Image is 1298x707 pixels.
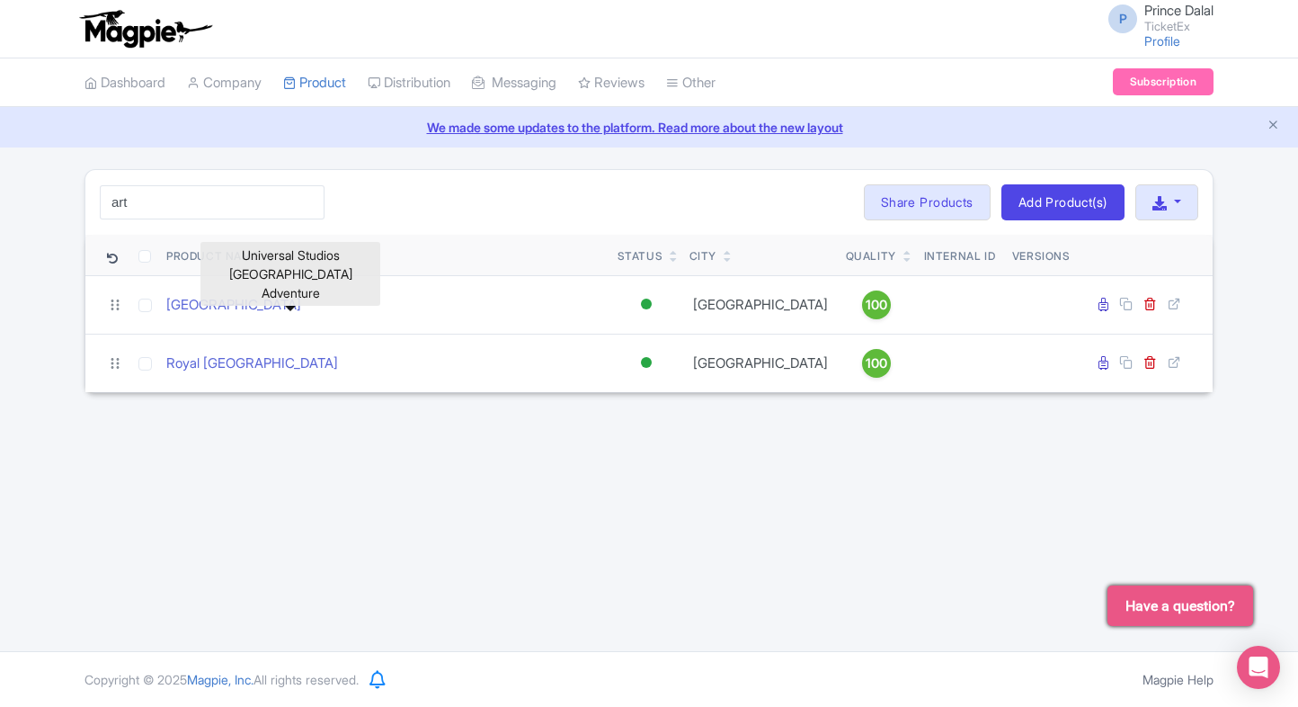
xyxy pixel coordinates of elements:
[1005,235,1078,276] th: Versions
[637,291,655,318] div: Active
[846,291,907,319] a: 100
[1001,184,1125,220] a: Add Product(s)
[1144,2,1214,19] span: Prince Dalal
[682,275,839,334] td: [GEOGRAPHIC_DATA]
[187,672,253,687] span: Magpie, Inc.
[1267,116,1280,137] button: Close announcement
[472,58,556,108] a: Messaging
[166,353,338,374] a: Royal [GEOGRAPHIC_DATA]
[1098,4,1214,32] a: P Prince Dalal TicketEx
[166,295,301,316] a: [GEOGRAPHIC_DATA]
[1144,21,1214,32] small: TicketEx
[618,248,663,264] div: Status
[689,248,716,264] div: City
[1144,33,1180,49] a: Profile
[1113,68,1214,95] a: Subscription
[682,334,839,392] td: [GEOGRAPHIC_DATA]
[866,295,887,315] span: 100
[1142,672,1214,687] a: Magpie Help
[100,185,324,219] input: Search product name, city, or interal id
[200,242,380,306] div: Universal Studios [GEOGRAPHIC_DATA] Adventure
[846,349,907,378] a: 100
[166,248,259,264] div: Product Name
[283,58,346,108] a: Product
[76,9,215,49] img: logo-ab69f6fb50320c5b225c76a69d11143b.png
[914,235,1005,276] th: Internal ID
[846,248,896,264] div: Quality
[11,118,1287,137] a: We made some updates to the platform. Read more about the new layout
[187,58,262,108] a: Company
[578,58,645,108] a: Reviews
[666,58,716,108] a: Other
[1237,646,1280,689] div: Open Intercom Messenger
[84,58,165,108] a: Dashboard
[1108,4,1137,33] span: P
[74,670,369,689] div: Copyright © 2025 All rights reserved.
[368,58,450,108] a: Distribution
[1125,595,1235,617] span: Have a question?
[866,353,887,373] span: 100
[864,184,991,220] a: Share Products
[637,350,655,376] div: Active
[1107,586,1253,626] button: Have a question?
